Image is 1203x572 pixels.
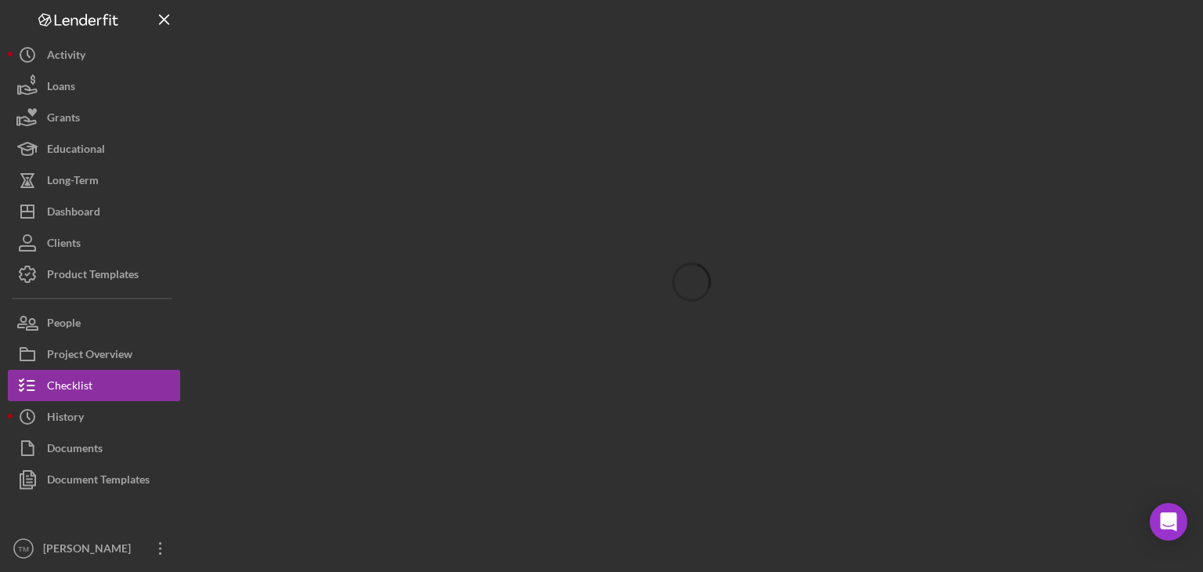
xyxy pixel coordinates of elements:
[8,227,180,259] button: Clients
[47,102,80,137] div: Grants
[47,165,99,200] div: Long-Term
[47,133,105,168] div: Educational
[8,433,180,464] button: Documents
[47,71,75,106] div: Loans
[8,464,180,495] button: Document Templates
[47,433,103,468] div: Documents
[47,401,84,436] div: History
[8,338,180,370] button: Project Overview
[47,338,132,374] div: Project Overview
[18,545,29,553] text: TM
[8,39,180,71] button: Activity
[47,39,85,74] div: Activity
[8,133,180,165] button: Educational
[8,102,180,133] button: Grants
[8,196,180,227] button: Dashboard
[47,307,81,342] div: People
[8,307,180,338] button: People
[1150,503,1187,541] div: Open Intercom Messenger
[8,165,180,196] button: Long-Term
[8,533,180,564] button: TM[PERSON_NAME]
[39,533,141,568] div: [PERSON_NAME]
[47,227,81,262] div: Clients
[47,196,100,231] div: Dashboard
[8,259,180,290] button: Product Templates
[47,259,139,294] div: Product Templates
[8,71,180,102] button: Loans
[47,370,92,405] div: Checklist
[47,464,150,499] div: Document Templates
[8,401,180,433] button: History
[8,370,180,401] button: Checklist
